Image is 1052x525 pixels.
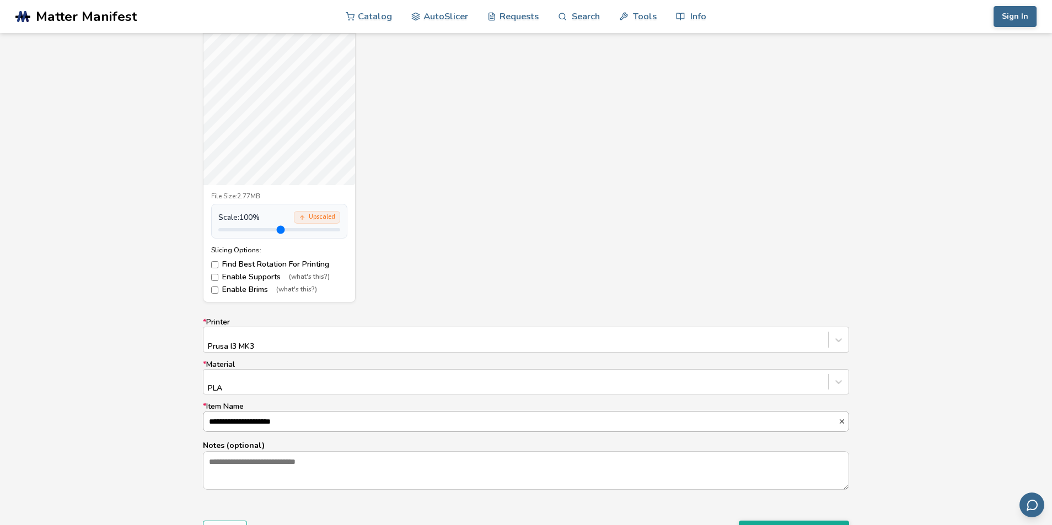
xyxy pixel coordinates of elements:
p: Notes (optional) [203,440,849,451]
input: *Item Name [203,412,838,431]
span: Matter Manifest [36,9,137,24]
input: Enable Supports(what's this?) [211,274,218,281]
div: Upscaled [294,211,340,224]
div: Prusa I3 MK3 [208,342,539,351]
div: PLA [208,384,523,393]
button: *Item Name [838,418,849,425]
div: Slicing Options: [211,246,347,254]
button: Send feedback via email [1019,492,1044,517]
input: Enable Brims(what's this?) [211,286,218,294]
span: (what's this?) [289,273,330,281]
span: Scale: 100 % [218,213,260,222]
label: Item Name [203,402,849,432]
label: Material [203,360,849,394]
label: Enable Supports [211,273,347,282]
label: Enable Brims [211,285,347,294]
span: (what's this?) [276,286,317,294]
input: Find Best Rotation For Printing [211,261,218,268]
div: File Size: 2.77MB [211,193,347,201]
label: Find Best Rotation For Printing [211,260,347,269]
textarea: Notes (optional) [203,452,849,489]
button: Sign In [994,6,1037,27]
label: Printer [203,318,849,352]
